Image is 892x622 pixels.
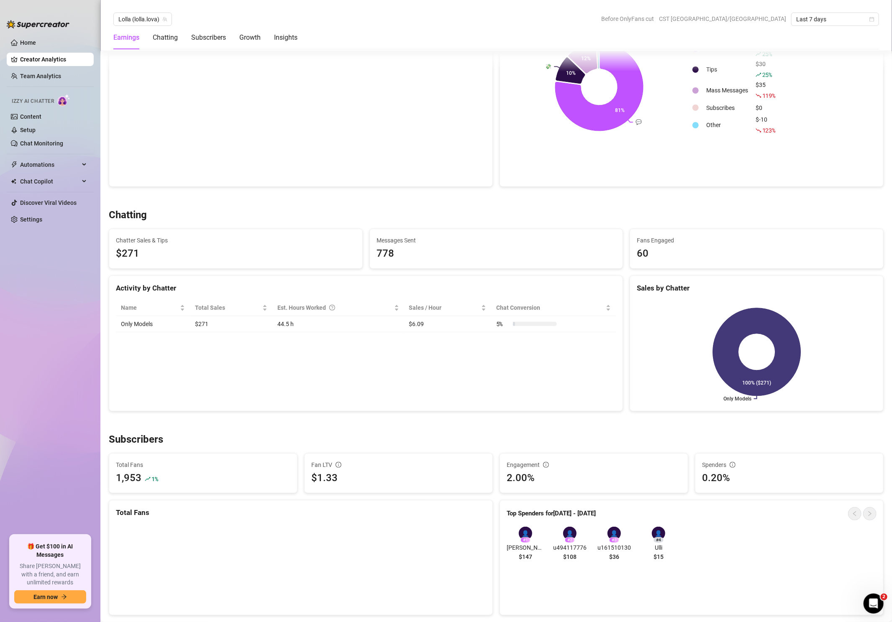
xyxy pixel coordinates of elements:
div: # 2 [565,537,575,543]
a: Discover Viral Videos [20,199,77,206]
span: fall [756,93,761,99]
span: Messages Sent [377,236,616,245]
th: Total Sales [190,300,273,316]
span: thunderbolt [11,161,18,168]
span: 25 % [762,50,772,58]
span: $147 [519,552,532,561]
span: rise [756,72,761,78]
div: # 4 [654,537,664,543]
div: Spenders [702,460,877,469]
article: Top Spenders for [DATE] - [DATE] [507,509,596,519]
div: Growth [239,33,261,43]
td: $271 [190,316,273,332]
td: Other [703,115,751,135]
img: AI Chatter [57,94,70,106]
span: 1 % [151,475,158,483]
span: [PERSON_NAME] [507,543,544,552]
span: $15 [654,552,664,561]
span: Share [PERSON_NAME] with a friend, and earn unlimited rewards [14,562,86,587]
div: 👤 [652,527,665,540]
span: calendar [869,17,874,22]
h3: Chatting [109,209,147,222]
button: Earn nowarrow-right [14,590,86,604]
span: arrow-right [61,594,67,600]
div: Engagement [507,460,681,469]
span: $36 [609,552,619,561]
span: $271 [116,246,356,262]
td: Mass Messages [703,80,751,100]
td: Only Models [116,316,190,332]
div: Earnings [113,33,139,43]
span: fall [756,127,761,133]
span: 123 % [762,126,775,134]
span: 25 % [762,71,772,79]
th: Name [116,300,190,316]
span: rise [756,51,761,57]
a: Settings [20,216,42,223]
img: Chat Copilot [11,178,16,184]
div: 1,953 [116,470,141,486]
span: $108 [563,552,577,561]
span: 5 % [496,319,510,329]
div: Fan LTV [311,460,486,469]
span: Lolla (lolla.lova) [118,13,167,25]
div: Sales by Chatter [637,283,877,294]
div: Est. Hours Worked [277,303,392,312]
span: Sales / Hour [409,303,479,312]
span: Izzy AI Chatter [12,97,54,105]
span: 🎁 Get $100 in AI Messages [14,543,86,559]
th: Sales / Hour [404,300,491,316]
span: Total Fans [116,460,290,469]
a: Home [20,39,36,46]
a: Creator Analytics [20,53,87,66]
div: $35 [756,80,775,100]
a: Setup [20,127,36,133]
span: Before OnlyFans cut [601,13,654,25]
div: # 3 [609,537,619,543]
div: $1.33 [311,470,486,486]
td: $6.09 [404,316,491,332]
div: 778 [377,246,616,262]
span: team [162,17,167,22]
div: 0.20% [702,470,877,486]
span: 2 [881,594,887,600]
span: Ulli [640,543,677,552]
td: Tips [703,59,751,79]
div: Subscribers [191,33,226,43]
div: Chatting [153,33,178,43]
img: logo-BBDzfeDw.svg [7,20,69,28]
span: info-circle [336,462,341,468]
a: Chat Monitoring [20,140,63,147]
span: Fans Engaged [637,236,877,245]
span: Earn now [33,594,58,600]
span: question-circle [329,303,335,312]
div: $-10 [756,115,775,135]
iframe: Intercom live chat [864,594,884,614]
span: info-circle [543,462,549,468]
span: u161510130 [595,543,633,552]
text: 💬 [636,119,642,125]
span: Name [121,303,178,312]
span: Chatter Sales & Tips [116,236,356,245]
span: Chat Copilot [20,175,79,188]
span: 119 % [762,92,775,99]
a: Content [20,113,41,120]
span: Last 7 days [796,13,874,25]
span: info-circle [730,462,736,468]
span: rise [145,476,151,482]
div: 👤 [607,527,621,540]
h3: Subscribers [109,433,163,446]
th: Chat Conversion [491,300,616,316]
text: 💸 [545,63,551,69]
div: Insights [274,33,297,43]
div: 2.00% [507,470,681,486]
div: Total Fans [116,507,486,518]
span: u494117776 [551,543,589,552]
div: Activity by Chatter [116,283,616,294]
div: 60 [637,246,877,262]
span: Total Sales [195,303,261,312]
div: 👤 [563,527,577,540]
td: Subscribes [703,101,751,114]
span: CST [GEOGRAPHIC_DATA]/[GEOGRAPHIC_DATA] [659,13,786,25]
div: 👤 [519,527,532,540]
